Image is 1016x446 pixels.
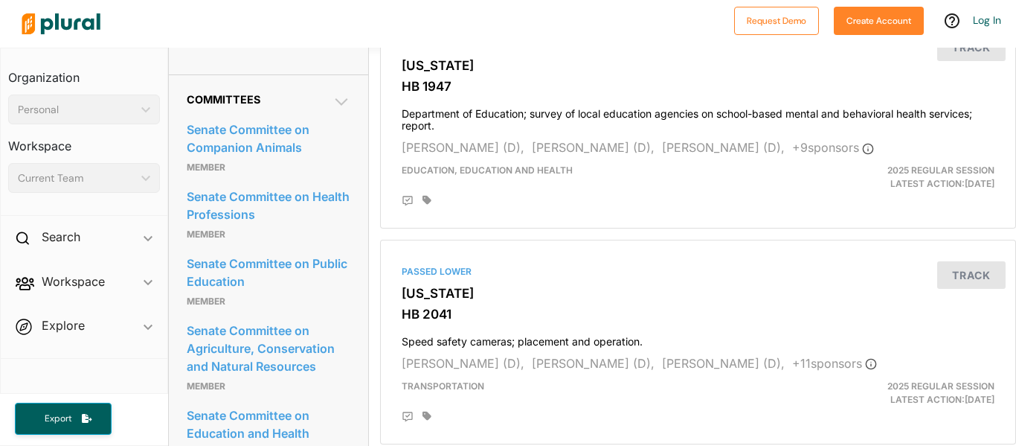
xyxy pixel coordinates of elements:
span: [PERSON_NAME] (D), [402,356,524,371]
a: Senate Committee on Public Education [187,252,350,293]
a: Senate Committee on Companion Animals [187,118,350,159]
a: Senate Committee on Health Professions [187,185,350,226]
span: [PERSON_NAME] (D), [662,140,785,155]
span: [PERSON_NAME] (D), [402,140,524,155]
p: Member [187,159,350,176]
h2: Search [42,229,80,245]
div: Add Position Statement [402,411,414,423]
div: Add tags [422,411,431,421]
div: Current Team [18,171,135,186]
button: Track [937,34,1006,61]
span: [PERSON_NAME] (D), [532,140,655,155]
span: Committees [187,93,260,106]
p: Member [187,226,350,243]
span: [PERSON_NAME] (D), [532,356,655,371]
div: Latest Action: [DATE] [800,164,1006,191]
div: Latest Action: [DATE] [800,380,1006,407]
button: Export [15,403,112,435]
span: + 9 sponsor s [792,140,874,155]
p: Member [187,293,350,310]
h4: Speed safety cameras; placement and operation. [402,328,994,348]
a: Request Demo [734,12,819,28]
a: Senate Committee on Education and Health [187,404,350,445]
div: Add tags [422,195,431,206]
span: Export [34,412,82,425]
h3: Workspace [8,124,160,157]
p: Member [187,377,350,395]
a: Senate Committee on Agriculture, Conservation and Natural Resources [187,319,350,377]
h3: HB 2041 [402,307,994,322]
button: Track [937,261,1006,289]
span: Transportation [402,380,484,392]
span: 2025 Regular Session [887,380,994,392]
button: Request Demo [734,7,819,35]
h3: [US_STATE] [402,286,994,301]
div: Personal [18,102,135,118]
span: 2025 Regular Session [887,165,994,176]
h3: Organization [8,56,160,89]
h3: [US_STATE] [402,58,994,73]
span: Education, Education and Health [402,165,573,176]
h4: Department of Education; survey of local education agencies on school-based mental and behavioral... [402,101,994,133]
div: Passed Lower [402,265,994,278]
a: Log In [973,13,1001,27]
div: Add Position Statement [402,195,414,207]
a: Create Account [834,12,924,28]
button: Create Account [834,7,924,35]
span: [PERSON_NAME] (D), [662,356,785,371]
span: + 11 sponsor s [792,356,877,371]
h3: HB 1947 [402,79,994,94]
